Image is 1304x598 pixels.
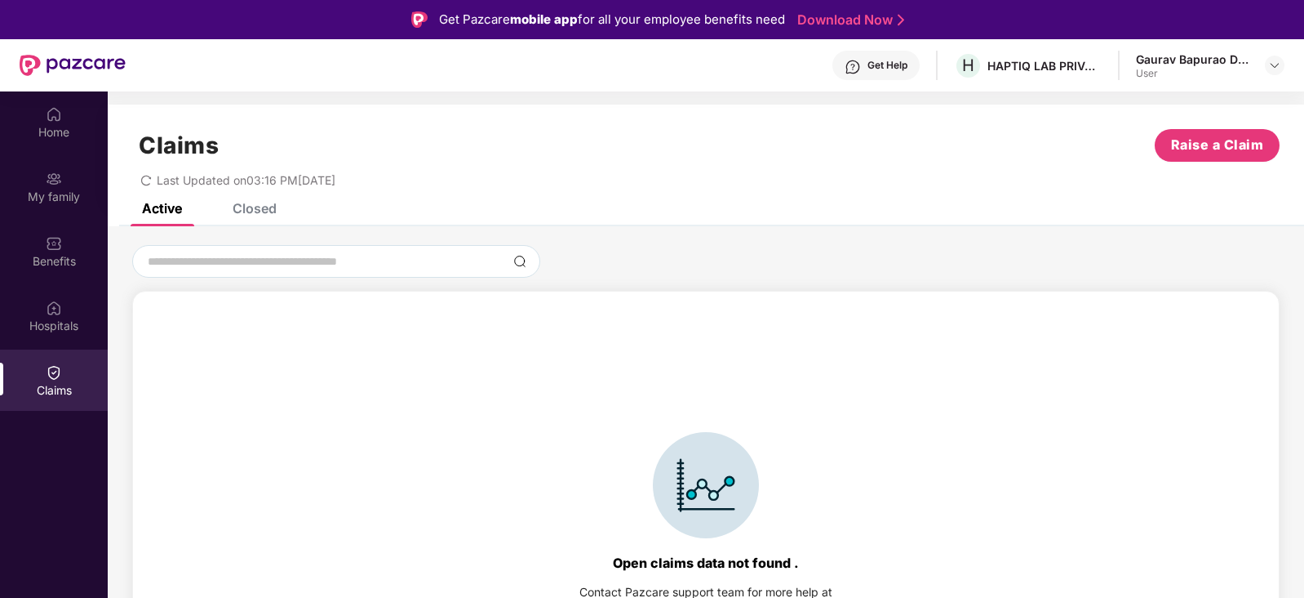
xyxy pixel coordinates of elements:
div: HAPTIQ LAB PRIVATE LIMITED [987,58,1102,74]
div: Gaurav Bapurao Deore [1136,51,1250,67]
img: Stroke [898,11,904,29]
img: Logo [411,11,428,28]
strong: mobile app [510,11,578,27]
h1: Claims [139,132,219,159]
div: Closed [233,200,277,216]
button: Raise a Claim [1155,129,1280,162]
img: svg+xml;base64,PHN2ZyBpZD0iU2VhcmNoLTMyeDMyIiB4bWxucz0iaHR0cDovL3d3dy53My5vcmcvMjAwMC9zdmciIHdpZH... [513,255,526,268]
img: svg+xml;base64,PHN2ZyBpZD0iRHJvcGRvd24tMzJ4MzIiIHhtbG5zPSJodHRwOi8vd3d3LnczLm9yZy8yMDAwL3N2ZyIgd2... [1268,59,1281,72]
div: User [1136,67,1250,80]
div: Open claims data not found . [613,555,799,571]
img: svg+xml;base64,PHN2ZyBpZD0iQmVuZWZpdHMiIHhtbG5zPSJodHRwOi8vd3d3LnczLm9yZy8yMDAwL3N2ZyIgd2lkdGg9Ij... [46,235,62,252]
img: svg+xml;base64,PHN2ZyBpZD0iSG9tZSIgeG1sbnM9Imh0dHA6Ly93d3cudzMub3JnLzIwMDAvc3ZnIiB3aWR0aD0iMjAiIG... [46,106,62,123]
img: svg+xml;base64,PHN2ZyBpZD0iSG9zcGl0YWxzIiB4bWxucz0iaHR0cDovL3d3dy53My5vcmcvMjAwMC9zdmciIHdpZHRoPS... [46,300,62,316]
div: Active [142,200,182,216]
span: redo [140,173,152,187]
img: svg+xml;base64,PHN2ZyB3aWR0aD0iMjAiIGhlaWdodD0iMjAiIHZpZXdCb3g9IjAgMCAyMCAyMCIgZmlsbD0ibm9uZSIgeG... [46,171,62,187]
div: Get Help [867,59,907,72]
a: Download Now [797,11,899,29]
span: Raise a Claim [1171,135,1264,155]
img: svg+xml;base64,PHN2ZyBpZD0iQ2xhaW0iIHhtbG5zPSJodHRwOi8vd3d3LnczLm9yZy8yMDAwL3N2ZyIgd2lkdGg9IjIwIi... [46,364,62,381]
span: H [962,56,974,75]
span: Last Updated on 03:16 PM[DATE] [157,173,335,187]
img: svg+xml;base64,PHN2ZyBpZD0iSWNvbl9DbGFpbSIgZGF0YS1uYW1lPSJJY29uIENsYWltIiB4bWxucz0iaHR0cDovL3d3dy... [653,432,759,538]
img: svg+xml;base64,PHN2ZyBpZD0iSGVscC0zMngzMiIgeG1sbnM9Imh0dHA6Ly93d3cudzMub3JnLzIwMDAvc3ZnIiB3aWR0aD... [845,59,861,75]
div: Get Pazcare for all your employee benefits need [439,10,785,29]
img: New Pazcare Logo [20,55,126,76]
